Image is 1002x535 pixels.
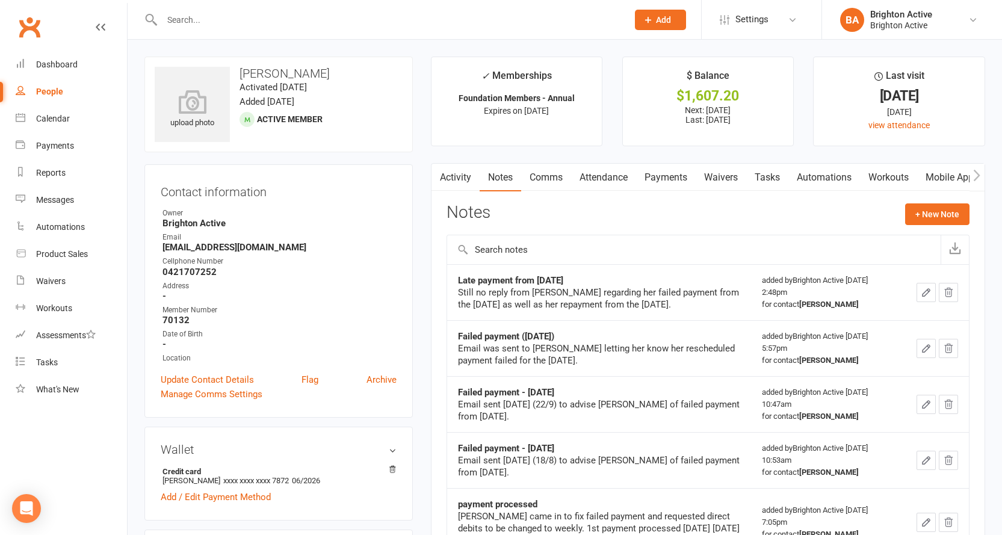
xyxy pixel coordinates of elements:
strong: [PERSON_NAME] [799,356,859,365]
h3: Notes [447,203,490,225]
div: Open Intercom Messenger [12,494,41,523]
strong: Foundation Members - Annual [459,93,575,103]
div: BA [840,8,864,32]
a: Calendar [16,105,127,132]
div: added by Brighton Active [DATE] 10:47am [762,386,895,422]
div: added by Brighton Active [DATE] 2:48pm [762,274,895,311]
div: Payments [36,141,74,150]
strong: Late payment from [DATE] [458,275,563,286]
strong: [PERSON_NAME] [799,468,859,477]
a: Automations [788,164,860,191]
a: Notes [480,164,521,191]
div: Reports [36,168,66,178]
strong: [PERSON_NAME] [799,412,859,421]
div: Email was sent to [PERSON_NAME] letting her know her rescheduled payment failed for the [DATE]. [458,342,740,366]
div: $ Balance [687,68,729,90]
div: $1,607.20 [634,90,783,102]
a: Archive [366,373,397,387]
span: Active member [257,114,323,124]
div: Tasks [36,357,58,367]
a: Automations [16,214,127,241]
span: Expires on [DATE] [484,106,549,116]
strong: [EMAIL_ADDRESS][DOMAIN_NAME] [162,242,397,253]
div: Owner [162,208,397,219]
div: Email [162,232,397,243]
div: for contact [762,354,895,366]
button: + New Note [905,203,970,225]
a: view attendance [868,120,930,130]
a: Tasks [746,164,788,191]
strong: [PERSON_NAME] [799,300,859,309]
div: Still no reply from [PERSON_NAME] regarding her failed payment from the [DATE] as well as her rep... [458,286,740,311]
a: Waivers [16,268,127,295]
div: Assessments [36,330,96,340]
div: for contact [762,466,895,478]
div: Brighton Active [870,20,932,31]
div: for contact [762,298,895,311]
span: 06/2026 [292,476,320,485]
a: Update Contact Details [161,373,254,387]
a: Manage Comms Settings [161,387,262,401]
strong: Failed payment - [DATE] [458,387,554,398]
a: Dashboard [16,51,127,78]
input: Search... [158,11,619,28]
p: Next: [DATE] Last: [DATE] [634,105,783,125]
div: Product Sales [36,249,88,259]
a: Waivers [696,164,746,191]
div: added by Brighton Active [DATE] 5:57pm [762,330,895,366]
strong: Brighton Active [162,218,397,229]
div: Messages [36,195,74,205]
strong: Failed payment - [DATE] [458,443,554,454]
div: Waivers [36,276,66,286]
a: Assessments [16,322,127,349]
strong: payment processed [458,499,537,510]
a: Product Sales [16,241,127,268]
div: What's New [36,385,79,394]
strong: - [162,291,397,302]
a: Messages [16,187,127,214]
div: Automations [36,222,85,232]
a: Tasks [16,349,127,376]
a: What's New [16,376,127,403]
a: Add / Edit Payment Method [161,490,271,504]
a: Reports [16,159,127,187]
a: People [16,78,127,105]
a: Workouts [860,164,917,191]
input: Search notes [447,235,941,264]
a: Comms [521,164,571,191]
strong: - [162,339,397,350]
a: Flag [302,373,318,387]
a: Activity [431,164,480,191]
div: Email sent [DATE] (18/8) to advise [PERSON_NAME] of failed payment from [DATE]. [458,454,740,478]
div: added by Brighton Active [DATE] 10:53am [762,442,895,478]
div: [DATE] [824,105,974,119]
button: Add [635,10,686,30]
strong: 0421707252 [162,267,397,277]
div: upload photo [155,90,230,129]
i: ✓ [481,70,489,82]
h3: [PERSON_NAME] [155,67,403,80]
div: Address [162,280,397,292]
div: Brighton Active [870,9,932,20]
time: Added [DATE] [240,96,294,107]
a: Attendance [571,164,636,191]
a: Payments [636,164,696,191]
div: Email sent [DATE] (22/9) to advise [PERSON_NAME] of failed payment from [DATE]. [458,398,740,422]
div: Memberships [481,68,552,90]
div: for contact [762,410,895,422]
div: Dashboard [36,60,78,69]
div: Member Number [162,305,397,316]
a: Mobile App [917,164,982,191]
div: Cellphone Number [162,256,397,267]
div: Last visit [874,68,924,90]
span: Add [656,15,671,25]
time: Activated [DATE] [240,82,307,93]
span: Settings [735,6,769,33]
a: Clubworx [14,12,45,42]
div: Workouts [36,303,72,313]
strong: Failed payment ([DATE]) [458,331,554,342]
div: People [36,87,63,96]
div: Location [162,353,397,364]
h3: Contact information [161,181,397,199]
a: Workouts [16,295,127,322]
